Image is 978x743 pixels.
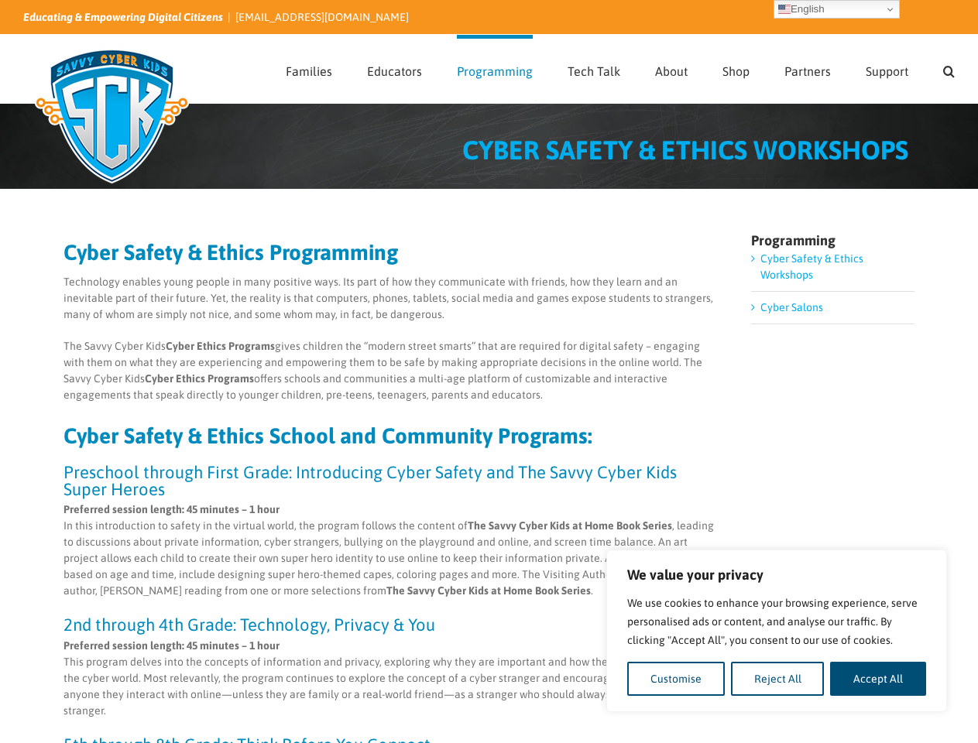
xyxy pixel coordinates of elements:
a: Partners [784,35,831,103]
a: Shop [722,35,750,103]
p: We value your privacy [627,566,926,584]
span: Shop [722,65,750,77]
a: Cyber Salons [760,301,823,313]
p: This program delves into the concepts of information and privacy, exploring why they are importan... [63,638,718,719]
a: Families [286,35,332,103]
button: Customise [627,662,725,696]
span: About [655,65,688,77]
strong: Cyber Safety & Ethics School and Community Programs: [63,423,592,448]
p: Technology enables young people in many positive ways. Its part of how they communicate with frie... [63,274,718,323]
p: In this introduction to safety in the virtual world, the program follows the content of , leading... [63,502,718,599]
strong: The Savvy Cyber Kids at Home Book Series [386,584,591,597]
strong: Preferred session length: 45 minutes – 1 hour [63,503,280,515]
nav: Main Menu [286,35,955,103]
h4: Programming [751,234,915,248]
span: Educators [367,65,422,77]
span: Support [866,65,908,77]
strong: Preferred session length: 45 minutes – 1 hour [63,639,280,652]
strong: Cyber Ethics Programs [166,340,275,352]
span: Programming [457,65,533,77]
strong: Cyber Ethics Programs [145,372,254,385]
h2: Cyber Safety & Ethics Programming [63,241,718,263]
a: Search [943,35,955,103]
a: Educators [367,35,422,103]
img: en [778,3,791,15]
span: Families [286,65,332,77]
span: Tech Talk [568,65,620,77]
i: Educating & Empowering Digital Citizens [23,11,223,23]
h3: 2nd through 4th Grade: Technology, Privacy & You [63,616,718,633]
button: Accept All [830,662,926,696]
a: Tech Talk [568,35,620,103]
a: Programming [457,35,533,103]
a: Cyber Safety & Ethics Workshops [760,252,863,281]
a: [EMAIL_ADDRESS][DOMAIN_NAME] [235,11,409,23]
strong: The Savvy Cyber Kids at Home Book Series [468,519,672,532]
span: CYBER SAFETY & ETHICS WORKSHOPS [462,135,908,165]
img: Savvy Cyber Kids Logo [23,39,201,193]
p: The Savvy Cyber Kids gives children the “modern street smarts” that are required for digital safe... [63,338,718,403]
p: We use cookies to enhance your browsing experience, serve personalised ads or content, and analys... [627,594,926,649]
a: About [655,35,688,103]
button: Reject All [731,662,825,696]
a: Support [866,35,908,103]
h3: Preschool through First Grade: Introducing Cyber Safety and The Savvy Cyber Kids Super Heroes [63,464,718,498]
span: Partners [784,65,831,77]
